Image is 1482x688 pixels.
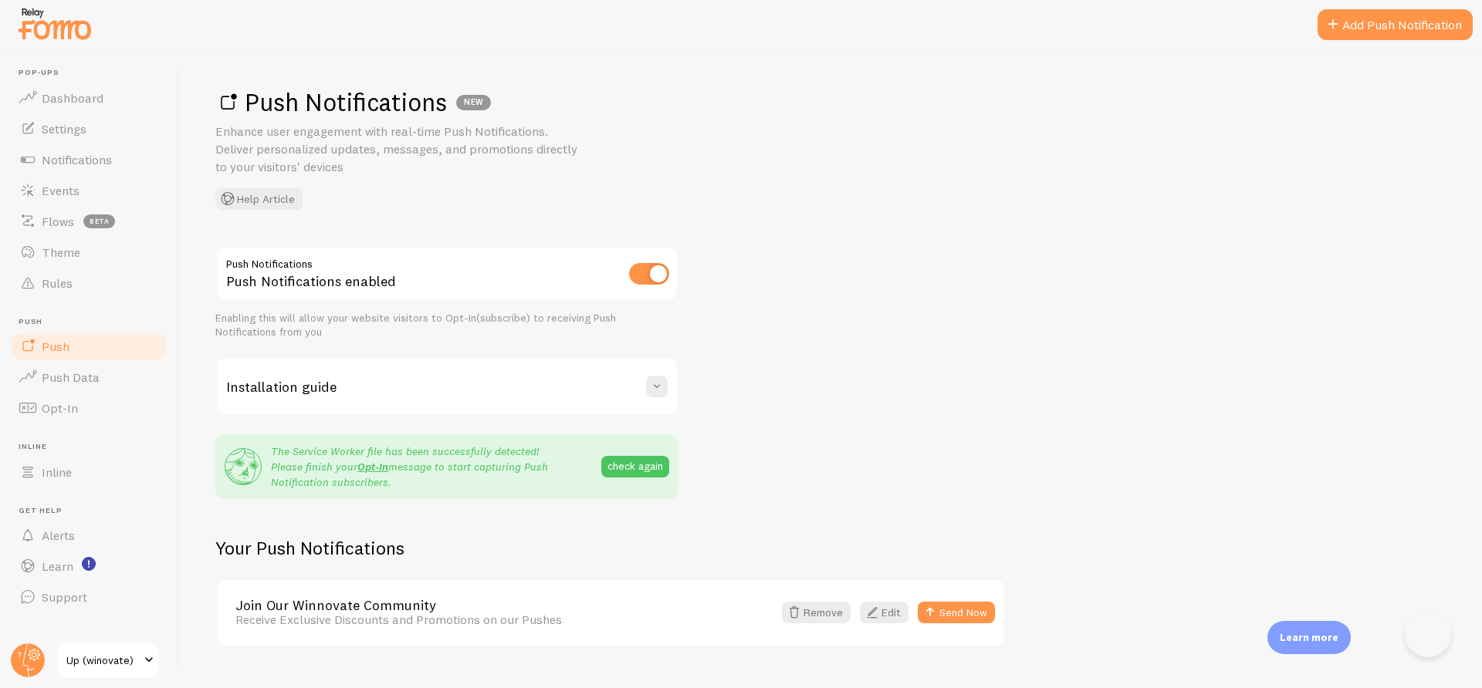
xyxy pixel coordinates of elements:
span: Rules [42,275,73,291]
div: Enabling this will allow your website visitors to Opt-In(subscribe) to receiving Push Notificatio... [215,312,678,339]
button: Help Article [215,188,303,210]
span: beta [83,214,115,228]
span: Opt-In [42,400,78,416]
div: Receive Exclusive Discounts and Promotions on our Pushes [235,612,773,626]
a: Join Our Winnovate Community [235,599,773,612]
a: Opt-In [357,460,388,474]
div: NEW [456,95,491,110]
span: Settings [42,121,86,137]
a: Up (winovate) [56,642,160,679]
span: Inline [19,442,168,452]
a: Inline [9,457,168,487]
span: Get Help [19,506,168,516]
span: Dashboard [42,90,103,106]
a: Push [9,331,168,362]
a: Notifications [9,144,168,175]
span: Push [42,339,69,354]
a: Flows beta [9,206,168,237]
button: Remove [782,602,851,623]
button: check again [601,456,669,477]
h2: Your Push Notifications [215,536,1006,560]
a: Learn [9,551,168,582]
div: Push Notifications enabled [215,247,678,303]
span: Learn [42,558,73,574]
a: Events [9,175,168,206]
a: Support [9,582,168,612]
a: Rules [9,268,168,298]
span: Theme [42,245,80,260]
span: Pop-ups [19,68,168,78]
span: Alerts [42,528,75,543]
a: Push Data [9,362,168,393]
iframe: Help Scout Beacon - Open [1405,611,1451,657]
svg: <p>Watch New Feature Tutorials!</p> [82,557,96,571]
span: Flows [42,214,74,229]
a: Settings [9,113,168,144]
a: Dashboard [9,83,168,113]
span: Push Data [42,369,100,385]
span: Support [42,589,87,605]
div: Learn more [1267,621,1351,654]
a: Opt-In [9,393,168,423]
a: Edit [860,602,908,623]
a: Alerts [9,520,168,551]
span: Notifications [42,152,112,167]
span: Push [19,317,168,327]
p: The Service Worker file has been successfully detected! Please finish your message to start captu... [271,443,601,490]
p: Enhance user engagement with real-time Push Notifications. Deliver personalized updates, messages... [215,123,586,176]
h1: Push Notifications [215,86,1445,118]
span: Up (winovate) [66,651,140,669]
span: Inline [42,464,72,480]
h3: Installation guide [226,378,337,396]
a: Theme [9,237,168,268]
button: Send Now [918,602,995,623]
span: Events [42,183,80,198]
img: fomo-relay-logo-orange.svg [16,4,93,43]
p: Learn more [1280,630,1338,645]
